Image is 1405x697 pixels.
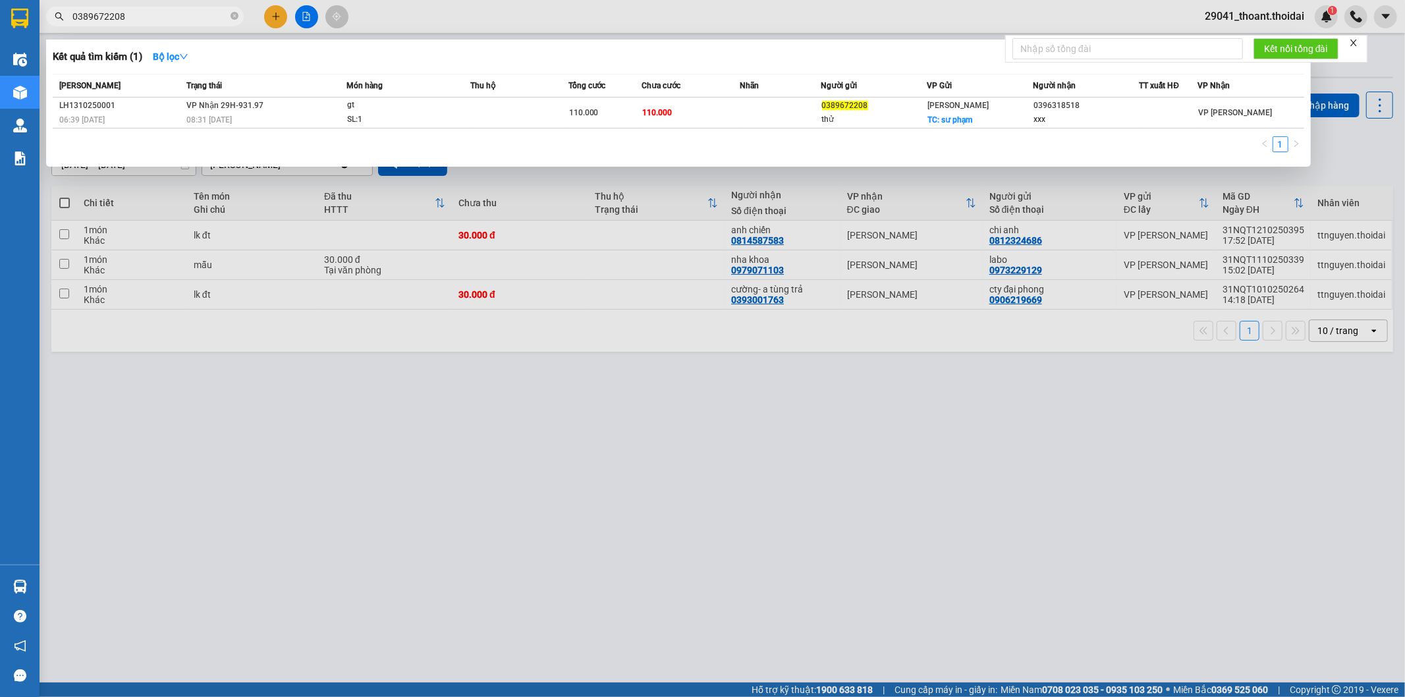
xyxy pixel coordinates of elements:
span: close [1349,38,1358,47]
span: TC: sư phạm [928,115,973,125]
span: VP Gửi [927,81,952,90]
span: VP [PERSON_NAME] [1199,108,1273,117]
a: 1 [1273,137,1288,152]
span: left [1261,140,1269,148]
div: SL: 1 [347,113,446,127]
img: warehouse-icon [13,86,27,99]
span: 110.000 [642,108,672,117]
span: right [1292,140,1300,148]
span: 06:39 [DATE] [59,115,105,125]
li: Next Page [1288,136,1304,152]
img: warehouse-icon [13,580,27,594]
span: Chưa cước [642,81,680,90]
span: notification [14,640,26,652]
span: close-circle [231,11,238,23]
div: gt [347,98,446,113]
span: message [14,669,26,682]
span: Món hàng [346,81,383,90]
span: VP Nhận [1198,81,1230,90]
img: warehouse-icon [13,119,27,132]
span: Trạng thái [186,81,222,90]
img: warehouse-icon [13,53,27,67]
li: 1 [1273,136,1288,152]
span: Thu hộ [470,81,495,90]
span: 0389672208 [822,101,868,110]
button: Bộ lọcdown [142,46,199,67]
span: [PERSON_NAME] [928,101,989,110]
button: Kết nối tổng đài [1253,38,1338,59]
span: Người nhận [1033,81,1076,90]
div: LH1310250001 [59,99,182,113]
span: Nhãn [740,81,759,90]
span: Tổng cước [568,81,606,90]
div: thử [822,113,927,126]
span: 08:31 [DATE] [186,115,232,125]
span: 110.000 [569,108,599,117]
span: VP Nhận 29H-931.97 [186,101,263,110]
li: Previous Page [1257,136,1273,152]
button: right [1288,136,1304,152]
div: xxx [1033,113,1138,126]
span: down [179,52,188,61]
strong: Bộ lọc [153,51,188,62]
img: solution-icon [13,152,27,165]
span: [PERSON_NAME] [59,81,121,90]
span: search [55,12,64,21]
span: question-circle [14,610,26,623]
input: Nhập số tổng đài [1012,38,1243,59]
span: Kết nối tổng đài [1264,42,1328,56]
span: close-circle [231,12,238,20]
img: logo-vxr [11,9,28,28]
button: left [1257,136,1273,152]
input: Tìm tên, số ĐT hoặc mã đơn [72,9,228,24]
div: 0396318518 [1033,99,1138,113]
span: Người gửi [821,81,858,90]
h3: Kết quả tìm kiếm ( 1 ) [53,50,142,64]
span: TT xuất HĐ [1139,81,1179,90]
